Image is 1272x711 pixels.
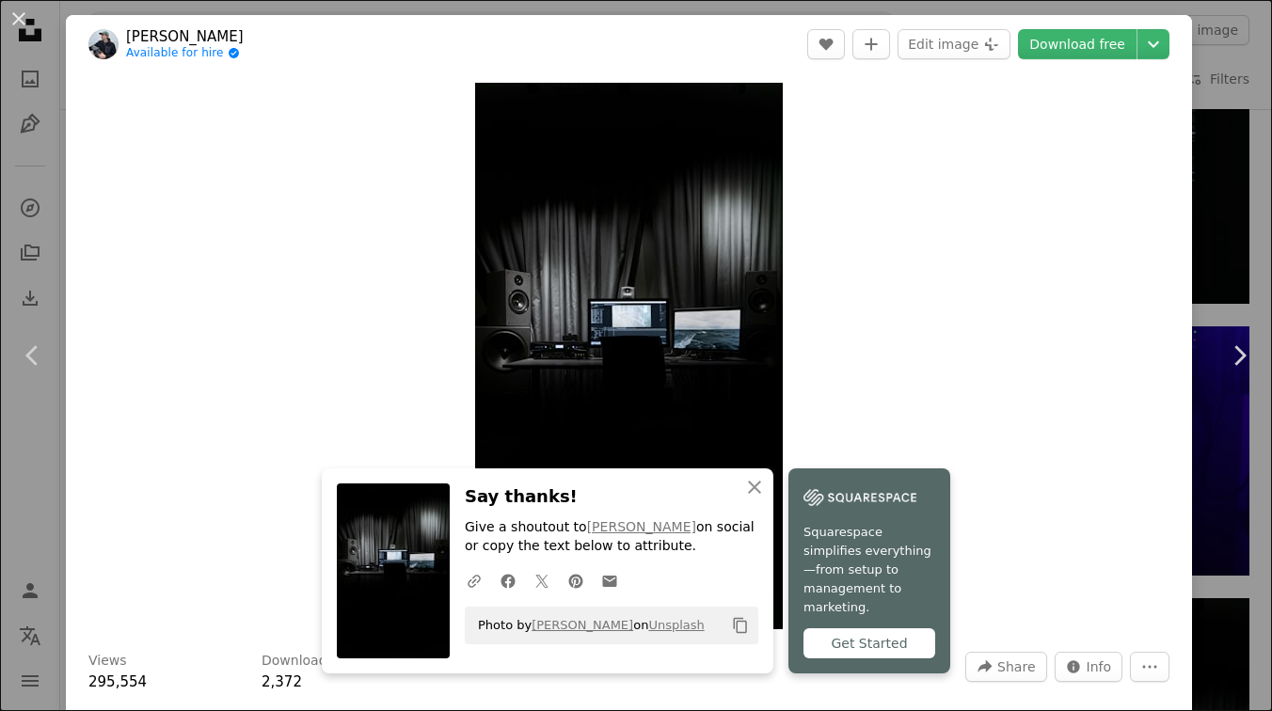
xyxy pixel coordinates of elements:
[469,610,705,640] span: Photo by on
[1055,652,1123,682] button: Stats about this image
[997,653,1035,681] span: Share
[1206,265,1272,446] a: Next
[593,561,627,599] a: Share over email
[803,628,935,658] div: Get Started
[965,652,1046,682] button: Share this image
[262,652,334,671] h3: Downloads
[803,483,916,512] img: file-1747939142011-51e5cc87e3c9
[648,618,704,632] a: Unsplash
[898,29,1010,59] button: Edit image
[262,673,302,690] span: 2,372
[126,27,244,46] a: [PERSON_NAME]
[1087,653,1112,681] span: Info
[724,609,756,641] button: Copy to clipboard
[465,483,758,511] h3: Say thanks!
[88,652,127,671] h3: Views
[465,518,758,556] p: Give a shoutout to on social or copy the text below to attribute.
[788,468,950,673] a: Squarespace simplifies everything—from setup to management to marketing.Get Started
[559,561,593,599] a: Share on Pinterest
[803,523,935,617] span: Squarespace simplifies everything—from setup to management to marketing.
[475,83,783,629] img: black laptop computer turned on beside black speaker
[126,46,244,61] a: Available for hire
[587,519,696,534] a: [PERSON_NAME]
[88,29,119,59] img: Go to Philip Myrtorp's profile
[475,83,783,629] button: Zoom in on this image
[852,29,890,59] button: Add to Collection
[1130,652,1169,682] button: More Actions
[88,673,147,690] span: 295,554
[491,561,525,599] a: Share on Facebook
[807,29,845,59] button: Like
[525,561,559,599] a: Share on Twitter
[1018,29,1137,59] a: Download free
[1137,29,1169,59] button: Choose download size
[532,618,633,632] a: [PERSON_NAME]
